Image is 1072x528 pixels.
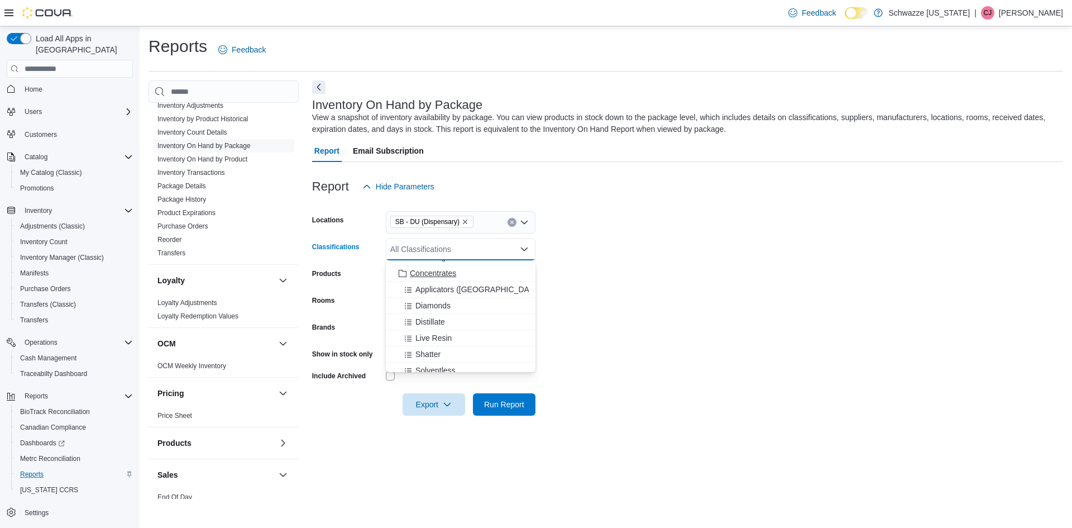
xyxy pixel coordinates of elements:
span: Purchase Orders [20,284,71,293]
button: Inventory [2,203,137,218]
button: Promotions [11,180,137,196]
span: Canadian Compliance [16,421,133,434]
button: Clear input [508,218,516,227]
a: Feedback [784,2,840,24]
span: Inventory Adjustments [157,101,223,110]
a: Customers [20,128,61,141]
button: Pricing [157,388,274,399]
span: Reports [20,470,44,479]
span: Email Subscription [353,140,424,162]
button: OCM [276,337,290,350]
button: Loyalty [157,275,274,286]
p: Schwazze [US_STATE] [888,6,970,20]
a: Traceabilty Dashboard [16,367,92,380]
a: Reports [16,468,48,481]
span: Package Details [157,182,206,191]
a: Canadian Compliance [16,421,90,434]
button: Applicators ([GEOGRAPHIC_DATA]) [386,282,535,298]
a: Inventory Adjustments [157,102,223,110]
button: Inventory Manager (Classic) [11,250,137,265]
a: Inventory Manager (Classic) [16,251,108,264]
button: Users [20,105,46,118]
span: Run Report [484,399,524,410]
span: Feedback [802,7,836,18]
span: Metrc Reconciliation [20,454,80,463]
button: Operations [2,335,137,350]
a: Package Details [157,182,206,190]
button: Hide Parameters [358,175,439,198]
button: Purchase Orders [11,281,137,297]
p: | [974,6,977,20]
label: Classifications [312,242,360,251]
span: Settings [20,506,133,520]
span: Catalog [20,150,133,164]
span: Transfers [16,313,133,327]
span: [US_STATE] CCRS [20,486,78,494]
a: OCM Weekly Inventory [157,362,226,370]
span: Manifests [20,269,49,278]
span: Adjustments (Classic) [16,220,133,233]
span: Inventory Manager (Classic) [20,253,104,262]
button: Canadian Compliance [11,420,137,435]
span: Inventory Count [16,235,133,249]
button: Customers [2,126,137,142]
button: Cash Management [11,350,137,366]
button: Distillate [386,314,535,330]
button: Manifests [11,265,137,281]
span: Live Resin [415,332,452,344]
button: Sales [276,468,290,482]
span: Cash Management [20,354,76,363]
span: Transfers [157,249,185,258]
div: View a snapshot of inventory availability by package. You can view products in stock down to the ... [312,112,1057,135]
span: BioTrack Reconciliation [20,407,90,416]
span: Transfers (Classic) [16,298,133,311]
span: Inventory Transactions [157,168,225,177]
span: Export [409,393,458,416]
span: Report [314,140,339,162]
span: Reports [16,468,133,481]
span: Inventory Manager (Classic) [16,251,133,264]
span: Traceabilty Dashboard [20,369,87,378]
span: Purchase Orders [16,282,133,296]
button: [US_STATE] CCRS [11,482,137,498]
button: Pricing [276,387,290,400]
button: Live Resin [386,330,535,346]
span: My Catalog (Classic) [16,166,133,179]
button: OCM [157,338,274,349]
h1: Reports [149,35,207,58]
span: SB - DU (Dispensary) [390,216,473,228]
h3: Products [157,437,192,449]
button: Remove SB - DU (Dispensary) from selection in this group [462,218,468,225]
span: Users [25,107,42,116]
div: OCM [149,359,299,377]
a: Inventory Count Details [157,129,227,136]
a: Dashboards [16,436,69,450]
a: End Of Day [157,493,192,501]
label: Show in stock only [312,350,373,359]
button: Close list of options [520,245,529,254]
a: Manifests [16,267,53,280]
button: Metrc Reconciliation [11,451,137,467]
span: Adjustments (Classic) [20,222,85,231]
h3: Report [312,180,349,193]
span: Loyalty Redemption Values [157,312,238,321]
div: Loyalty [149,296,299,327]
span: Inventory On Hand by Product [157,155,247,164]
span: Home [20,82,133,96]
label: Locations [312,216,344,225]
span: BioTrack Reconciliation [16,405,133,418]
button: BioTrack Reconciliation [11,404,137,420]
button: Catalog [20,150,52,164]
span: Product Expirations [157,208,216,217]
button: Home [2,80,137,97]
a: Metrc Reconciliation [16,452,85,465]
a: Promotions [16,182,59,195]
span: Promotions [16,182,133,195]
span: End Of Day [157,493,192,502]
a: Settings [20,506,53,520]
h3: Loyalty [157,275,185,286]
a: Inventory On Hand by Product [157,155,247,163]
a: Product Expirations [157,209,216,217]
span: Reports [25,392,48,401]
button: Reports [20,389,52,403]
